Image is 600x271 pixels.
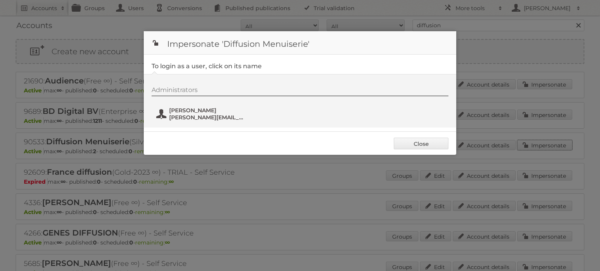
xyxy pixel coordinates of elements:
[144,31,456,55] h1: Impersonate 'Diffusion Menuiserie'
[169,107,245,114] span: [PERSON_NAME]
[152,62,262,70] legend: To login as a user, click on its name
[394,138,448,149] a: Close
[152,86,448,96] div: Administrators
[169,114,245,121] span: [PERSON_NAME][EMAIL_ADDRESS][DOMAIN_NAME]
[155,106,247,122] button: [PERSON_NAME] [PERSON_NAME][EMAIL_ADDRESS][DOMAIN_NAME]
